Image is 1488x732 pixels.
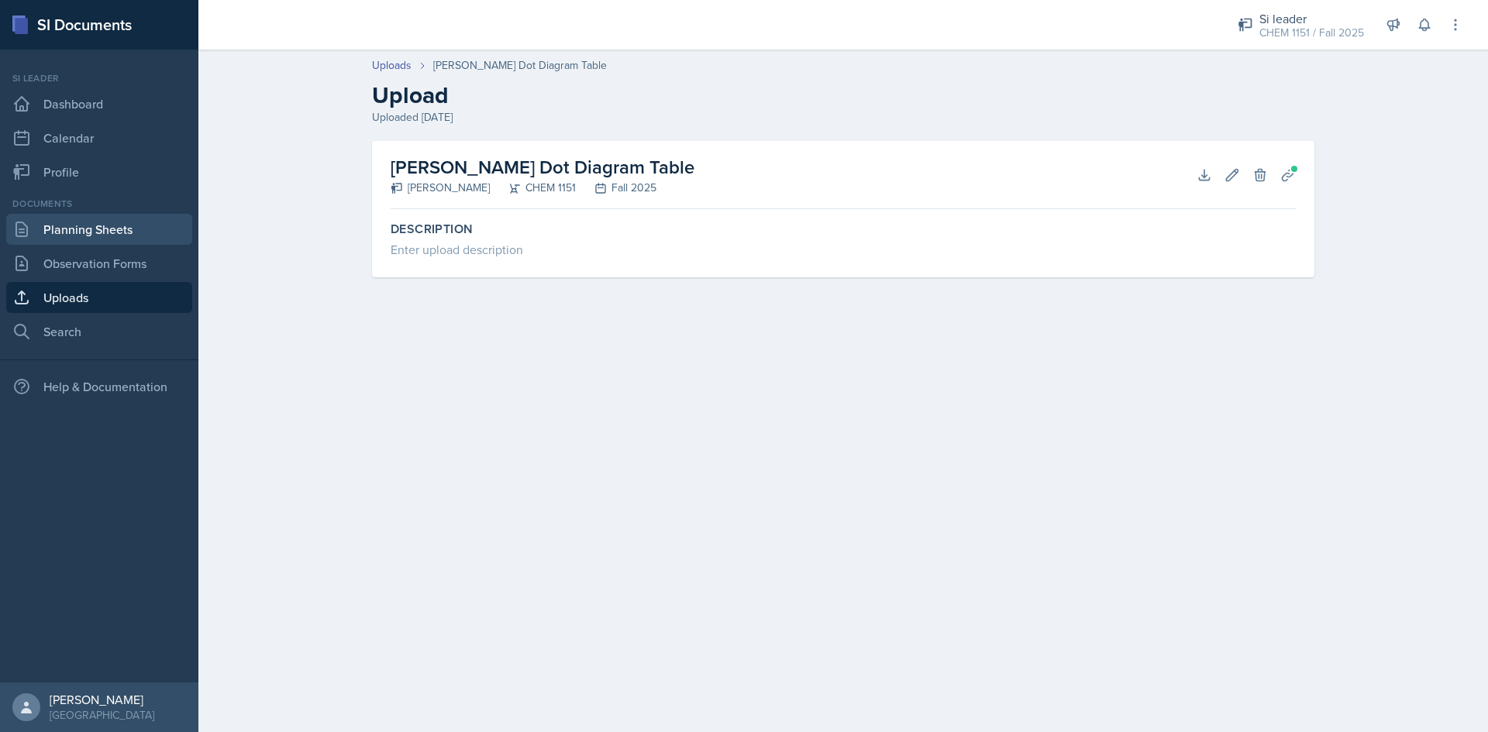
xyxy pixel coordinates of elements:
div: Enter upload description [391,240,1296,259]
h2: Upload [372,81,1314,109]
div: CHEM 1151 [490,180,576,196]
div: CHEM 1151 / Fall 2025 [1259,25,1364,41]
div: Help & Documentation [6,371,192,402]
h2: [PERSON_NAME] Dot Diagram Table [391,153,694,181]
div: Fall 2025 [576,180,656,196]
div: [PERSON_NAME] [391,180,490,196]
div: [PERSON_NAME] Dot Diagram Table [433,57,607,74]
div: Si leader [6,71,192,85]
a: Calendar [6,122,192,153]
a: Observation Forms [6,248,192,279]
a: Planning Sheets [6,214,192,245]
a: Search [6,316,192,347]
a: Dashboard [6,88,192,119]
a: Uploads [6,282,192,313]
div: Documents [6,197,192,211]
a: Uploads [372,57,412,74]
div: Uploaded [DATE] [372,109,1314,125]
div: [GEOGRAPHIC_DATA] [50,707,154,723]
label: Description [391,222,1296,237]
div: [PERSON_NAME] [50,692,154,707]
a: Profile [6,156,192,187]
div: Si leader [1259,9,1364,28]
